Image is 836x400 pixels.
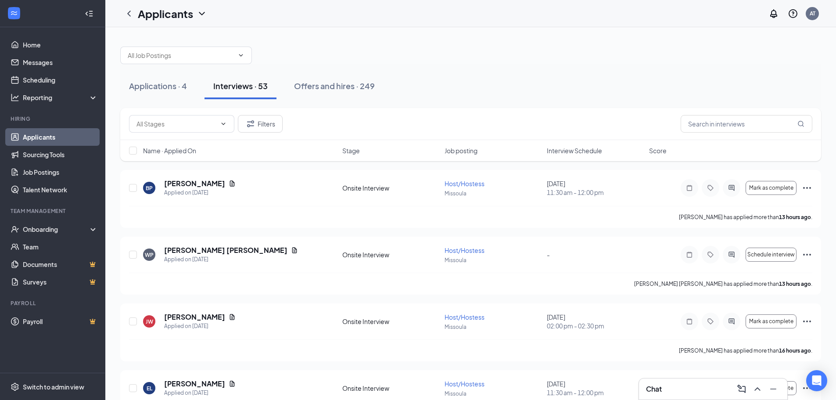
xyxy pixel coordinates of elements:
[445,390,542,397] p: Missoula
[750,382,764,396] button: ChevronUp
[129,80,187,91] div: Applications · 4
[749,185,793,191] span: Mark as complete
[726,318,737,325] svg: ActiveChat
[705,318,716,325] svg: Tag
[547,379,644,397] div: [DATE]
[23,181,98,198] a: Talent Network
[445,256,542,264] p: Missoula
[229,380,236,387] svg: Document
[342,250,439,259] div: Onsite Interview
[23,256,98,273] a: DocumentsCrown
[779,347,811,354] b: 16 hours ago
[23,238,98,256] a: Team
[802,249,812,260] svg: Ellipses
[164,255,298,264] div: Applied on [DATE]
[342,146,360,155] span: Stage
[229,314,236,321] svg: Document
[752,384,763,394] svg: ChevronUp
[342,184,439,192] div: Onsite Interview
[547,188,644,197] span: 11:30 am - 12:00 pm
[146,184,153,192] div: BP
[547,179,644,197] div: [DATE]
[684,184,695,191] svg: Note
[445,323,542,331] p: Missoula
[23,71,98,89] a: Scheduling
[679,213,812,221] p: [PERSON_NAME] has applied more than .
[23,382,84,391] div: Switch to admin view
[164,312,225,322] h5: [PERSON_NAME]
[806,370,827,391] div: Open Intercom Messenger
[802,183,812,193] svg: Ellipses
[294,80,375,91] div: Offers and hires · 249
[445,190,542,197] p: Missoula
[802,316,812,327] svg: Ellipses
[746,248,797,262] button: Schedule interview
[147,385,152,392] div: EL
[547,251,550,259] span: -
[11,93,19,102] svg: Analysis
[679,347,812,354] p: [PERSON_NAME] has applied more than .
[810,10,815,17] div: AT
[547,313,644,330] div: [DATE]
[681,115,812,133] input: Search in interviews
[766,382,780,396] button: Minimize
[547,388,644,397] span: 11:30 am - 12:00 pm
[11,225,19,234] svg: UserCheck
[164,179,225,188] h5: [PERSON_NAME]
[768,384,779,394] svg: Minimize
[220,120,227,127] svg: ChevronDown
[342,384,439,393] div: Onsite Interview
[23,54,98,71] a: Messages
[634,280,812,288] p: [PERSON_NAME] [PERSON_NAME] has applied more than .
[749,318,793,324] span: Mark as complete
[797,120,804,127] svg: MagnifyingGlass
[229,180,236,187] svg: Document
[649,146,667,155] span: Score
[547,321,644,330] span: 02:00 pm - 02:30 pm
[237,52,244,59] svg: ChevronDown
[146,318,153,325] div: JW
[11,299,96,307] div: Payroll
[213,80,268,91] div: Interviews · 53
[11,382,19,391] svg: Settings
[138,6,193,21] h1: Applicants
[23,36,98,54] a: Home
[726,251,737,258] svg: ActiveChat
[547,146,602,155] span: Interview Schedule
[238,115,283,133] button: Filter Filters
[445,246,484,254] span: Host/Hostess
[11,115,96,123] div: Hiring
[23,313,98,330] a: PayrollCrown
[164,322,236,331] div: Applied on [DATE]
[342,317,439,326] div: Onsite Interview
[164,379,225,389] h5: [PERSON_NAME]
[735,382,749,396] button: ComposeMessage
[746,181,797,195] button: Mark as complete
[779,214,811,220] b: 13 hours ago
[136,119,216,129] input: All Stages
[788,8,798,19] svg: QuestionInfo
[128,50,234,60] input: All Job Postings
[11,207,96,215] div: Team Management
[705,251,716,258] svg: Tag
[85,9,93,18] svg: Collapse
[746,314,797,328] button: Mark as complete
[164,389,236,397] div: Applied on [DATE]
[23,146,98,163] a: Sourcing Tools
[445,313,484,321] span: Host/Hostess
[23,93,98,102] div: Reporting
[23,128,98,146] a: Applicants
[143,146,196,155] span: Name · Applied On
[164,245,287,255] h5: [PERSON_NAME] [PERSON_NAME]
[124,8,134,19] svg: ChevronLeft
[23,225,90,234] div: Onboarding
[445,180,484,187] span: Host/Hostess
[684,251,695,258] svg: Note
[768,8,779,19] svg: Notifications
[23,273,98,291] a: SurveysCrown
[23,163,98,181] a: Job Postings
[10,9,18,18] svg: WorkstreamLogo
[779,281,811,287] b: 13 hours ago
[684,318,695,325] svg: Note
[197,8,207,19] svg: ChevronDown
